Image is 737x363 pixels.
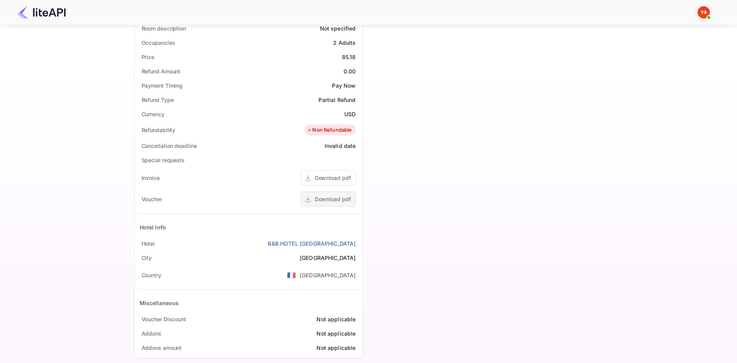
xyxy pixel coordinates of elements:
div: Special requests [142,156,185,164]
div: [GEOGRAPHIC_DATA] [300,254,356,262]
div: Hotel [142,239,155,248]
div: Refund Amount [142,67,181,75]
img: Yandex Support [698,6,710,19]
div: Room description [142,24,186,32]
div: Addons [142,329,161,338]
div: 0.00 [344,67,356,75]
div: Refundability [142,126,176,134]
div: Invalid date [325,142,356,150]
div: Invoice [142,174,160,182]
span: United States [287,268,296,282]
img: LiteAPI Logo [17,6,66,19]
div: Voucher [142,195,162,203]
div: Pay Now [332,81,356,90]
div: Miscellaneous [140,299,179,307]
div: Payment Timing [142,81,183,90]
div: Addons amount [142,344,182,352]
div: Download pdf [315,174,351,182]
div: Voucher Discount [142,315,186,323]
div: Download pdf [315,195,351,203]
div: Refund Type [142,96,174,104]
div: Cancellation deadline [142,142,197,150]
a: B&B HOTEL [GEOGRAPHIC_DATA] [268,239,356,248]
div: USD [344,110,356,118]
div: Country [142,271,161,279]
div: Not applicable [316,315,356,323]
div: Occupancies [142,39,175,47]
div: 85.18 [342,53,356,61]
div: Hotel Info [140,223,166,231]
div: Not applicable [316,329,356,338]
div: Not specified [320,24,356,32]
div: Price [142,53,155,61]
div: Currency [142,110,164,118]
div: 2 Adults [333,39,356,47]
div: City [142,254,152,262]
div: [GEOGRAPHIC_DATA] [300,271,356,279]
div: Non Refundable [307,126,352,134]
div: Partial Refund [318,96,356,104]
div: Not applicable [316,344,356,352]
